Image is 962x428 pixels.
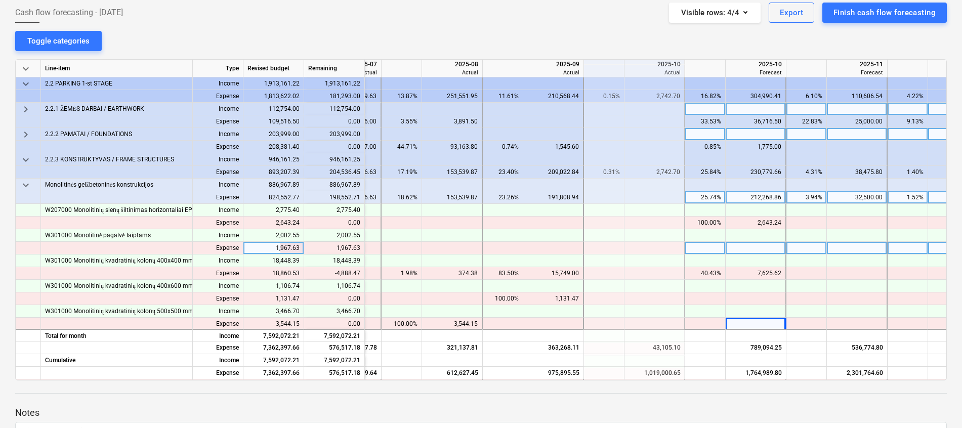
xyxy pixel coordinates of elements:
[45,128,132,141] span: 2.2.2 PAMATAI / FOUNDATIONS
[193,179,243,191] div: Income
[308,305,360,318] div: 3,466.70
[45,204,231,217] span: W207000 Monolitinių sienų šiltinimas horizontaliai EPS100, 100mm
[831,367,883,379] div: 2,301,764.60
[689,90,721,103] div: 16.82%
[243,179,304,191] div: 886,967.89
[527,191,579,204] div: 191,808.94
[527,166,579,179] div: 209,022.84
[193,103,243,115] div: Income
[304,128,365,141] div: 203,999.00
[527,341,579,354] div: 363,268.11
[193,141,243,153] div: Expense
[45,229,151,242] span: W301000 Monolitinė pagalvė laiptams
[193,267,243,280] div: Expense
[730,341,782,354] div: 789,094.25
[193,354,243,367] div: Income
[892,115,924,128] div: 9.13%
[831,166,883,179] div: 38,475.80
[892,166,924,179] div: 1.40%
[831,191,883,204] div: 32,500.00
[527,69,579,76] div: Actual
[193,115,243,128] div: Expense
[780,6,803,19] div: Export
[243,367,304,379] div: 7,362,397.66
[487,267,519,280] div: 83.50%
[243,341,304,354] div: 7,362,397.66
[730,69,782,76] div: Forecast
[243,280,304,292] div: 1,106.74
[41,354,193,367] div: Cumulative
[426,115,478,128] div: 3,891.50
[243,128,304,141] div: 203,999.00
[487,141,519,153] div: 0.74%
[45,103,144,115] span: 2.2.1 ŽEMĖS DARBAI / EARTHWORK
[45,280,271,292] span: W301000 Monolitinių kvadratinių kolonų 400x600 mm betonavimas C30/37 (XC2)
[629,166,680,179] div: 2,742.70
[308,204,360,217] div: 2,775.40
[193,217,243,229] div: Expense
[308,217,360,229] div: 0.00
[45,179,153,191] span: Monolitinės gelžbetoninės konstrukcijos
[831,60,883,69] div: 2025-11
[15,407,947,419] p: Notes
[243,153,304,166] div: 946,161.25
[45,77,112,90] span: 2.2 PARKING 1-st STAGE
[487,90,519,103] div: 11.61%
[487,166,519,179] div: 23.40%
[769,3,814,23] button: Export
[730,90,781,103] div: 304,990.41
[730,191,781,204] div: 212,268.86
[386,166,417,179] div: 17.19%
[911,379,962,428] iframe: Chat Widget
[426,191,478,204] div: 153,539.87
[629,90,680,103] div: 2,742.70
[689,141,721,153] div: 0.85%
[41,60,193,77] div: Line-item
[308,280,360,292] div: 1,106.74
[831,115,883,128] div: 25,000.00
[243,292,304,305] div: 1,131.47
[243,254,304,267] div: 18,448.39
[527,267,579,280] div: 15,749.00
[193,77,243,90] div: Income
[27,34,90,48] div: Toggle categories
[790,90,822,103] div: 6.10%
[426,267,478,280] div: 374.38
[689,217,721,229] div: 100.00%
[588,166,620,179] div: 0.31%
[629,341,681,354] div: 43,105.10
[193,229,243,242] div: Income
[386,141,417,153] div: 44.71%
[193,318,243,330] div: Expense
[308,267,360,280] div: -4,888.47
[243,204,304,217] div: 2,775.40
[831,69,883,76] div: Forecast
[243,60,304,77] div: Revised budget
[426,60,478,69] div: 2025-08
[730,166,781,179] div: 230,779.66
[892,90,924,103] div: 4.22%
[689,267,721,280] div: 40.43%
[308,229,360,242] div: 2,002.55
[669,3,761,23] button: Visible rows:4/4
[426,69,478,76] div: Actual
[588,90,620,103] div: 0.15%
[20,78,32,90] span: keyboard_arrow_down
[41,329,193,341] div: Total for month
[15,31,102,51] button: Toggle categories
[304,90,365,103] div: 181,293.00
[831,341,883,354] div: 536,774.80
[193,153,243,166] div: Income
[20,129,32,141] span: keyboard_arrow_right
[386,318,417,330] div: 100.00%
[831,90,883,103] div: 110,606.54
[193,292,243,305] div: Expense
[386,90,417,103] div: 13.87%
[790,191,822,204] div: 3.94%
[243,229,304,242] div: 2,002.55
[426,341,478,354] div: 321,137.81
[243,166,304,179] div: 893,207.39
[527,60,579,69] div: 2025-09
[730,60,782,69] div: 2025-10
[243,191,304,204] div: 824,552.77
